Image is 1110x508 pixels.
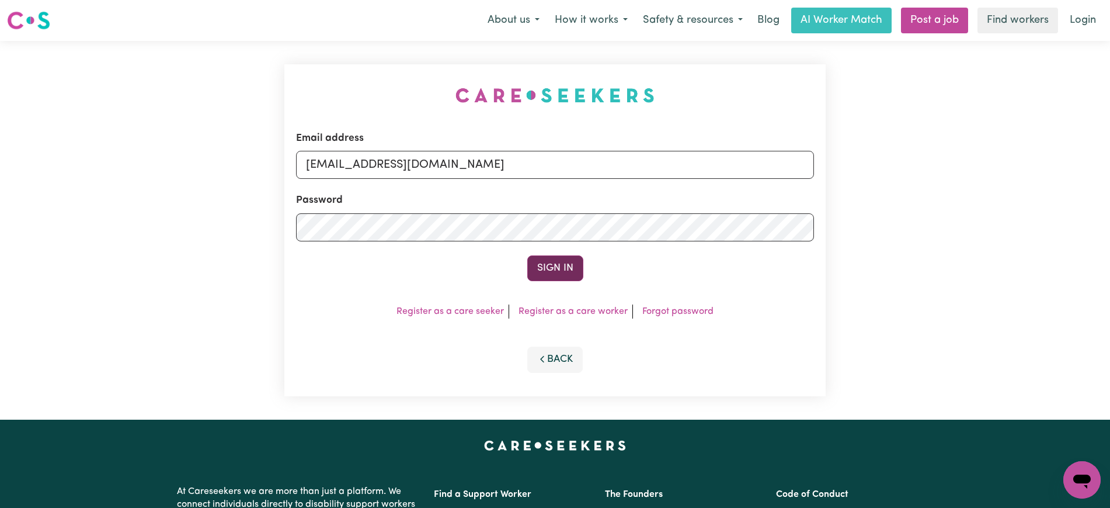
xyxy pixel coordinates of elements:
button: Safety & resources [635,8,750,33]
a: Login [1063,8,1103,33]
a: AI Worker Match [791,8,892,33]
a: Find workers [977,8,1058,33]
a: Register as a care worker [519,307,628,316]
iframe: Button to launch messaging window [1063,461,1101,499]
button: Sign In [527,255,583,281]
a: Post a job [901,8,968,33]
button: How it works [547,8,635,33]
input: Email address [296,151,814,179]
label: Password [296,193,343,208]
a: Blog [750,8,787,33]
label: Email address [296,131,364,146]
img: Careseekers logo [7,10,50,31]
a: Register as a care seeker [396,307,504,316]
a: Forgot password [642,307,714,316]
a: Find a Support Worker [434,490,531,499]
a: The Founders [605,490,663,499]
button: About us [480,8,547,33]
a: Careseekers home page [484,441,626,450]
button: Back [527,347,583,372]
a: Code of Conduct [776,490,848,499]
a: Careseekers logo [7,7,50,34]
